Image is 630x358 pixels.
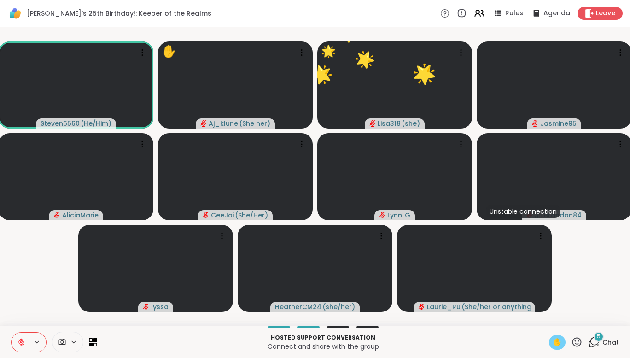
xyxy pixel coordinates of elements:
[299,52,344,96] button: 🌟
[553,337,562,348] span: ✋
[597,333,601,340] span: 5
[532,120,538,127] span: audio-muted
[397,47,451,100] button: 🌟
[103,342,543,351] p: Connect and share with the group
[203,212,209,218] span: audio-muted
[103,334,543,342] p: Hosted support conversation
[427,302,461,311] span: Laurie_Ru
[387,211,410,220] span: LynnLG
[211,211,234,220] span: CeeJai
[62,211,99,220] span: AliciaMarie
[419,304,425,310] span: audio-muted
[27,9,211,18] span: [PERSON_NAME]'s 25th Birthday!: Keeper of the Realms
[344,38,386,80] button: 🌟
[275,302,321,311] span: HeatherCM24
[151,302,169,311] span: lyssa
[209,119,238,128] span: Aj_klune
[402,119,420,128] span: ( she )
[162,42,176,60] div: ✋
[602,338,619,347] span: Chat
[81,119,111,128] span: ( He/Him )
[200,120,207,127] span: audio-muted
[143,304,149,310] span: audio-muted
[322,302,355,311] span: ( she/her )
[54,212,60,218] span: audio-muted
[235,211,268,220] span: ( She/Her )
[379,212,385,218] span: audio-muted
[369,120,376,127] span: audio-muted
[239,119,270,128] span: ( She her )
[544,211,582,220] span: Brandon84
[505,9,523,18] span: Rules
[321,42,336,60] div: 🌟
[540,119,577,128] span: Jasmine95
[7,6,23,21] img: ShareWell Logomark
[41,119,80,128] span: Steven6560
[378,119,401,128] span: Lisa318
[596,9,615,18] span: Leave
[486,205,560,218] div: Unstable connection
[543,9,570,18] span: Agenda
[461,302,531,311] span: ( She/her or anything else )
